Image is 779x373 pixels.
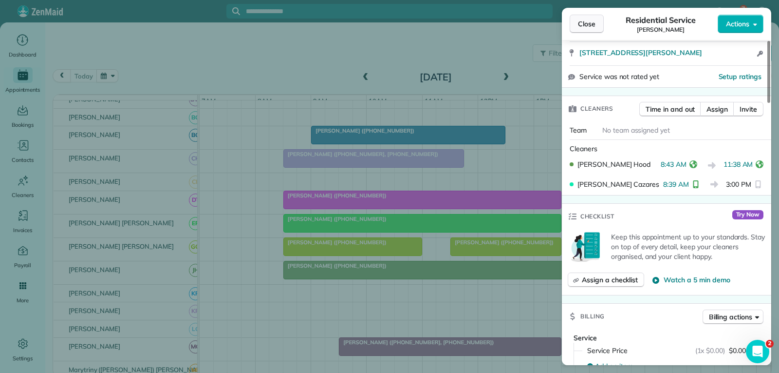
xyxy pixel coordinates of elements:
span: Try Now [732,210,763,220]
span: (1x $0.00) [695,346,725,355]
span: Close [578,19,595,29]
span: Billing actions [709,312,752,322]
span: 8:39 AM [663,179,689,189]
button: Service Price(1x $0.00)$0.00 [581,343,763,358]
button: Setup ratings [719,72,762,81]
span: Actions [726,19,749,29]
span: Team [570,126,587,135]
span: 2 [766,340,774,348]
span: 11:38 AM [723,159,753,172]
span: Time in and out [646,104,695,114]
span: Service [574,334,597,342]
span: 8:43 AM [661,159,686,172]
span: [PERSON_NAME] Cazares [577,179,659,189]
button: Assign [700,102,734,117]
button: Open access information [754,48,765,59]
span: Assign a checklist [582,275,638,285]
span: Billing [580,312,605,321]
span: Cleaners [580,104,613,114]
span: Checklist [580,212,614,221]
a: [STREET_ADDRESS][PERSON_NAME] [579,48,754,58]
span: Invite [740,104,757,114]
button: Watch a 5 min demo [652,275,730,285]
span: Cleaners [570,144,597,153]
span: Residential Service [626,14,695,26]
button: Invite [733,102,763,117]
span: [STREET_ADDRESS][PERSON_NAME] [579,48,702,58]
span: Assign [706,104,728,114]
button: Assign a checklist [568,273,644,287]
p: Keep this appointment up to your standards. Stay on top of every detail, keep your cleaners organ... [611,232,765,261]
span: 3:00 PM [726,179,751,189]
span: $0.00 [729,346,746,355]
span: Service was not rated yet [579,72,659,82]
span: Service Price [587,346,628,355]
iframe: Intercom live chat [746,340,769,363]
span: Add an item [595,361,633,371]
span: [PERSON_NAME] Hood [577,159,650,169]
span: Watch a 5 min demo [664,275,730,285]
span: [PERSON_NAME] [637,26,685,34]
span: No team assigned yet [602,126,670,135]
button: Close [570,15,604,33]
button: Time in and out [639,102,701,117]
